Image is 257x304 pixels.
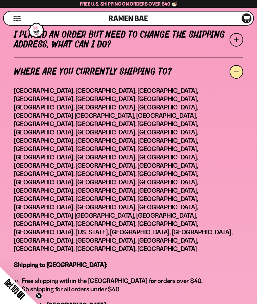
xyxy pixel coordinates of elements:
[14,87,243,253] p: [GEOGRAPHIC_DATA], [GEOGRAPHIC_DATA], [GEOGRAPHIC_DATA], [GEOGRAPHIC_DATA], [GEOGRAPHIC_DATA], [G...
[13,16,21,21] button: Mobile Menu Trigger
[14,58,243,87] a: Where are you currently shipping to?
[22,285,243,294] li: $5 shipping for all orders under $40
[80,1,177,7] span: Free U.S. Shipping on Orders over $40 🍜
[22,277,243,285] li: Free shipping within the [GEOGRAPHIC_DATA] for orders over $40.
[36,293,42,299] button: Close teaser
[14,23,243,58] a: I placed an order but need to change the shipping address, what can I do?
[14,261,107,269] strong: Shipping to [GEOGRAPHIC_DATA]:
[3,277,27,301] span: Get 10% Off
